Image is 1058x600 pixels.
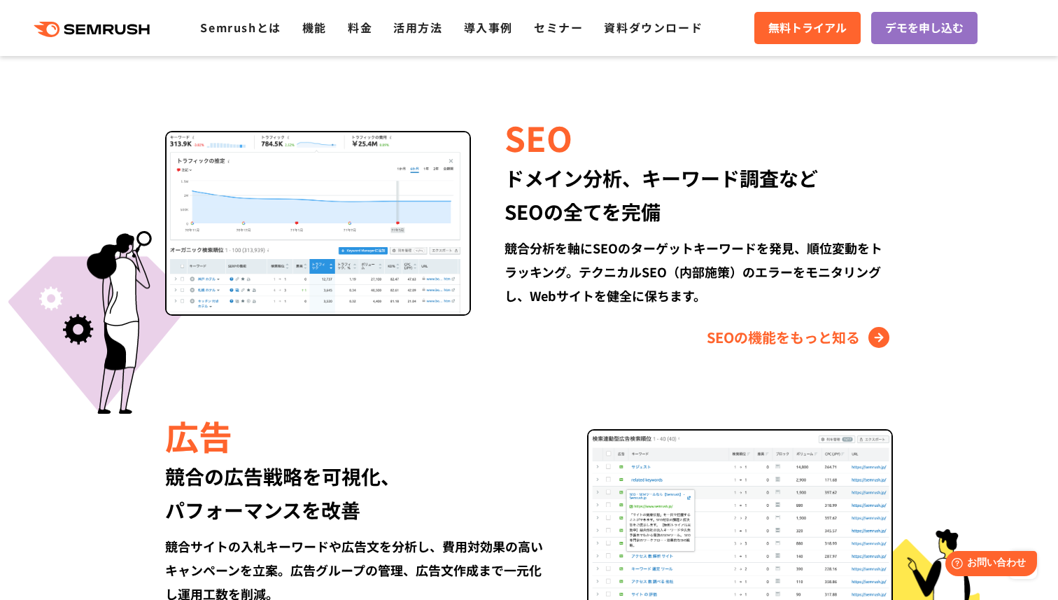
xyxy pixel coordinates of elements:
a: 導入事例 [464,19,513,36]
a: 活用方法 [393,19,442,36]
div: SEO [505,113,893,161]
a: 無料トライアル [754,12,861,44]
a: 料金 [348,19,372,36]
div: ドメイン分析、キーワード調査など SEOの全てを完備 [505,161,893,228]
span: 無料トライアル [768,19,847,37]
div: 競合分析を軸にSEOのターゲットキーワードを発見、順位変動をトラッキング。テクニカルSEO（内部施策）のエラーをモニタリングし、Webサイトを健全に保ちます。 [505,236,893,307]
a: デモを申し込む [871,12,978,44]
a: セミナー [534,19,583,36]
div: 広告 [165,412,553,459]
span: デモを申し込む [885,19,964,37]
a: 資料ダウンロード [604,19,703,36]
div: 競合の広告戦略を可視化、 パフォーマンスを改善 [165,459,553,526]
a: 機能 [302,19,327,36]
iframe: Help widget launcher [933,545,1043,585]
a: SEOの機能をもっと知る [707,326,893,349]
a: Semrushとは [200,19,281,36]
